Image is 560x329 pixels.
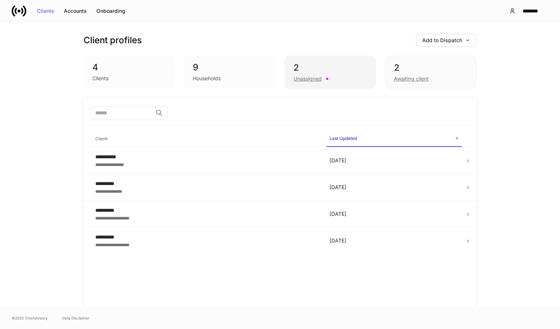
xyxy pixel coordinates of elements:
h3: Client profiles [84,34,142,46]
div: Add to Dispatch [422,38,470,43]
button: Accounts [59,5,92,17]
button: Clients [32,5,59,17]
div: 2 [294,62,367,74]
p: [DATE] [329,237,459,244]
p: [DATE] [329,210,459,218]
button: Onboarding [92,5,130,17]
div: 2Unassigned [284,56,376,89]
div: Clients [37,8,54,14]
div: Onboarding [96,8,125,14]
div: 2 [394,62,467,74]
div: 2Awaiting client [385,56,476,89]
div: 4 [92,62,166,73]
p: [DATE] [329,184,459,191]
h6: Client [95,135,107,142]
span: © 2025 OneAdvisory [12,315,48,321]
div: Unassigned [294,75,322,82]
a: Data Disclaimer [62,315,89,321]
h6: Last Updated [329,135,357,142]
p: [DATE] [329,157,459,164]
span: Client [92,132,321,147]
span: Last Updated [327,131,462,147]
button: Add to Dispatch [416,34,476,47]
div: 9 [193,62,267,73]
div: Awaiting client [394,75,429,82]
div: Accounts [64,8,87,14]
div: Clients [92,75,108,82]
div: Households [193,75,221,82]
